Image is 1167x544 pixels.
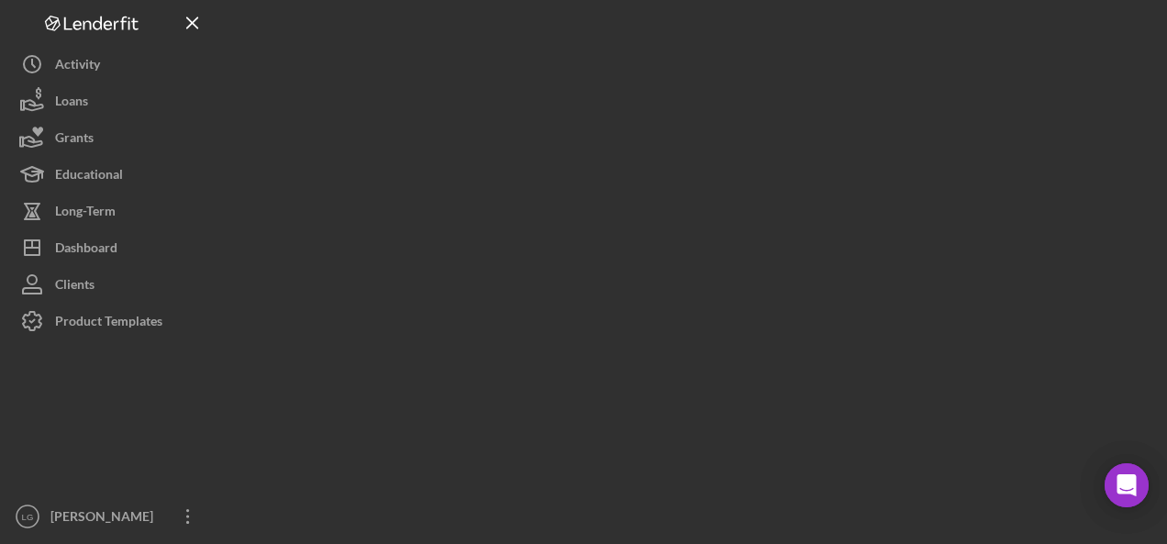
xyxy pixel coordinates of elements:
[9,46,211,83] button: Activity
[9,498,211,535] button: LG[PERSON_NAME]
[55,156,123,197] div: Educational
[55,193,116,234] div: Long-Term
[9,266,211,303] button: Clients
[9,119,211,156] button: Grants
[55,303,162,344] div: Product Templates
[9,83,211,119] button: Loans
[55,46,100,87] div: Activity
[9,229,211,266] button: Dashboard
[9,193,211,229] button: Long-Term
[55,266,94,307] div: Clients
[55,119,94,161] div: Grants
[22,512,34,522] text: LG
[55,83,88,124] div: Loans
[46,498,165,539] div: [PERSON_NAME]
[55,229,117,271] div: Dashboard
[9,303,211,339] button: Product Templates
[1105,463,1149,507] div: Open Intercom Messenger
[9,156,211,193] button: Educational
